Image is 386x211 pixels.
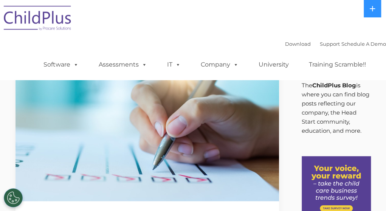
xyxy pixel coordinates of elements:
[285,41,386,47] font: |
[262,129,386,211] div: Widget de chat
[262,129,386,211] iframe: Chat Widget
[16,53,279,201] img: Efficiency Boost: ChildPlus Online's Enhanced Family Pre-Application Process - Streamlining Appli...
[160,57,188,72] a: IT
[312,82,356,89] strong: ChildPlus Blog
[285,41,311,47] a: Download
[251,57,296,72] a: University
[4,188,23,207] button: Cookies Settings
[341,41,386,47] a: Schedule A Demo
[302,81,371,135] p: The is where you can find blog posts reflecting our company, the Head Start community, education,...
[91,57,155,72] a: Assessments
[193,57,246,72] a: Company
[320,41,340,47] a: Support
[301,57,374,72] a: Training Scramble!!
[36,57,86,72] a: Software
